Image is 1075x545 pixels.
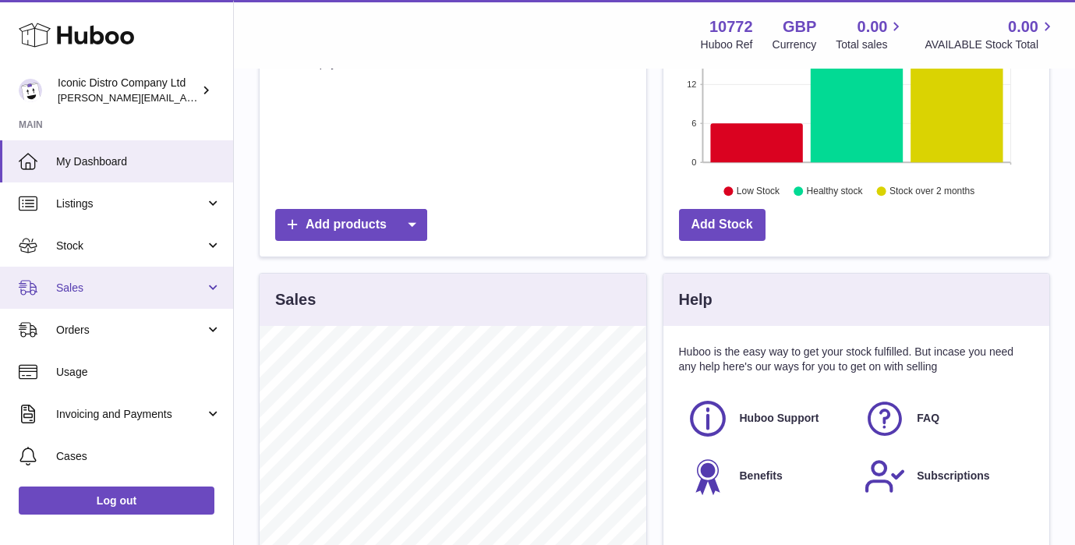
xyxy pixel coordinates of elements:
a: 0.00 Total sales [836,16,905,52]
span: Total sales [836,37,905,52]
span: 0.00 [1008,16,1038,37]
span: Benefits [740,469,783,483]
text: Healthy stock [806,186,863,196]
span: My Dashboard [56,154,221,169]
span: AVAILABLE Stock Total [925,37,1056,52]
span: Orders [56,323,205,338]
span: 0.00 [858,16,888,37]
div: Iconic Distro Company Ltd [58,76,198,105]
strong: 10772 [709,16,753,37]
span: FAQ [917,411,939,426]
a: 8 [624,57,631,70]
span: Sales [56,281,205,296]
span: Cases [56,449,221,464]
span: [PERSON_NAME][EMAIL_ADDRESS][DOMAIN_NAME] [58,91,313,104]
a: Add products [275,209,427,241]
a: Benefits [687,455,849,497]
a: Add Stock [679,209,766,241]
strong: GBP [783,16,816,37]
span: Stock [56,239,205,253]
img: paul@iconicdistro.com [19,79,42,102]
span: Subscriptions [917,469,989,483]
div: Currency [773,37,817,52]
a: Subscriptions [864,455,1026,497]
div: Huboo Ref [701,37,753,52]
a: FAQ [864,398,1026,440]
h3: Sales [275,289,316,310]
span: Invoicing and Payments [56,407,205,422]
text: Low Stock [736,186,780,196]
a: 0.00 AVAILABLE Stock Total [925,16,1056,52]
span: Usage [56,365,221,380]
span: Listings [56,196,205,211]
text: 0 [691,157,696,167]
a: Log out [19,487,214,515]
a: Huboo Support [687,398,849,440]
h3: Help [679,289,713,310]
p: Huboo is the easy way to get your stock fulfilled. But incase you need any help here's our ways f... [679,345,1034,374]
text: Stock over 2 months [889,186,974,196]
text: 12 [687,80,696,89]
span: Huboo Support [740,411,819,426]
text: 6 [691,119,696,128]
